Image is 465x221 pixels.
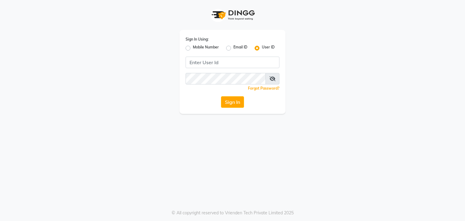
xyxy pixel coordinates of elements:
[186,57,279,68] input: Username
[262,45,275,52] label: User ID
[193,45,219,52] label: Mobile Number
[186,73,266,84] input: Username
[208,6,257,24] img: logo1.svg
[248,86,279,91] a: Forgot Password?
[233,45,247,52] label: Email ID
[221,96,244,108] button: Sign In
[186,37,209,42] label: Sign In Using:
